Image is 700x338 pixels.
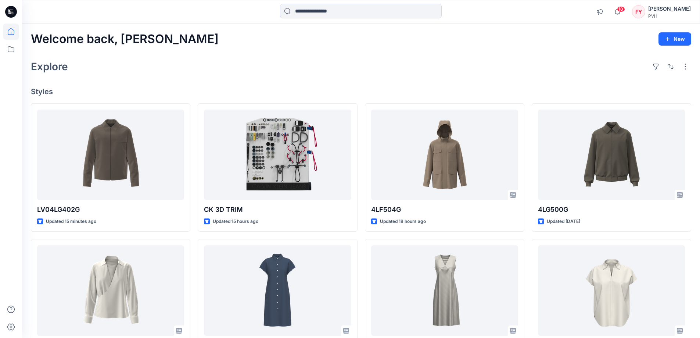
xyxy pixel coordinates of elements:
[371,245,518,336] a: 44G016G
[31,61,68,72] h2: Explore
[31,32,219,46] h2: Welcome back, [PERSON_NAME]
[204,204,351,215] p: CK 3D TRIM
[632,5,645,18] div: FY
[547,218,580,225] p: Updated [DATE]
[648,4,691,13] div: [PERSON_NAME]
[213,218,258,225] p: Updated 15 hours ago
[658,32,691,46] button: New
[371,204,518,215] p: 4LF504G
[380,218,426,225] p: Updated 18 hours ago
[648,13,691,19] div: PVH
[538,245,685,336] a: 44F154G
[31,87,691,96] h4: Styles
[538,204,685,215] p: 4LG500G
[46,218,96,225] p: Updated 15 minutes ago
[617,6,625,12] span: 10
[371,110,518,200] a: 4LF504G
[204,110,351,200] a: CK 3D TRIM
[204,245,351,336] a: 44G008G
[37,245,184,336] a: 44G135G
[538,110,685,200] a: 4LG500G
[37,204,184,215] p: LV04LG402G
[37,110,184,200] a: LV04LG402G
